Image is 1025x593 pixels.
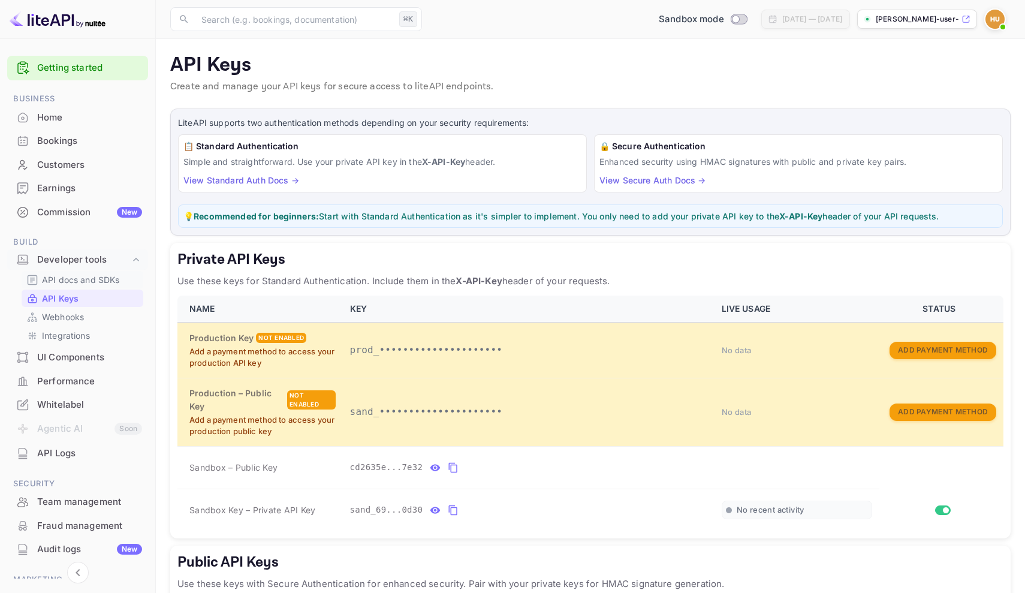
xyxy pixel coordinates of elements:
[42,273,120,286] p: API docs and SDKs
[722,407,752,417] span: No data
[22,308,143,326] div: Webhooks
[350,343,707,357] p: prod_•••••••••••••••••••••
[177,296,1003,531] table: private api keys table
[7,346,148,368] a: UI Components
[890,342,996,359] button: Add Payment Method
[343,296,715,323] th: KEY
[117,207,142,218] div: New
[189,346,336,369] p: Add a payment method to access your production API key
[7,538,148,560] a: Audit logsNew
[22,327,143,344] div: Integrations
[42,329,90,342] p: Integrations
[189,461,278,474] span: Sandbox – Public Key
[737,505,804,515] span: No recent activity
[7,56,148,80] div: Getting started
[659,13,724,26] span: Sandbox mode
[194,211,319,221] strong: Recommended for beginners:
[7,442,148,465] div: API Logs
[985,10,1005,29] img: Harvey User
[22,271,143,288] div: API docs and SDKs
[37,351,142,365] div: UI Components
[183,155,581,168] p: Simple and straightforward. Use your private API key in the header.
[7,130,148,153] div: Bookings
[7,201,148,224] div: CommissionNew
[177,553,1003,572] h5: Public API Keys
[42,292,79,305] p: API Keys
[7,490,148,514] div: Team management
[117,544,142,555] div: New
[7,153,148,177] div: Customers
[7,370,148,393] div: Performance
[67,562,89,583] button: Collapse navigation
[715,296,880,323] th: LIVE USAGE
[7,442,148,464] a: API Logs
[722,345,752,355] span: No data
[7,538,148,561] div: Audit logsNew
[183,140,581,153] h6: 📋 Standard Authentication
[189,414,336,438] p: Add a payment method to access your production public key
[42,311,84,323] p: Webhooks
[350,461,423,474] span: cd2635e...7e32
[7,249,148,270] div: Developer tools
[194,7,394,31] input: Search (e.g. bookings, documentation)
[37,543,142,556] div: Audit logs
[890,404,996,421] button: Add Payment Method
[26,329,138,342] a: Integrations
[876,14,959,25] p: [PERSON_NAME]-user-8q06f.nuit...
[37,111,142,125] div: Home
[599,155,997,168] p: Enhanced security using HMAC signatures with public and private key pairs.
[7,177,148,200] div: Earnings
[7,490,148,513] a: Team management
[177,577,1003,591] p: Use these keys with Secure Authentication for enhanced security. Pair with your private keys for ...
[177,250,1003,269] h5: Private API Keys
[422,156,465,167] strong: X-API-Key
[37,158,142,172] div: Customers
[7,477,148,490] span: Security
[782,14,842,25] div: [DATE] — [DATE]
[399,11,417,27] div: ⌘K
[7,106,148,128] a: Home
[7,201,148,223] a: CommissionNew
[599,175,706,185] a: View Secure Auth Docs →
[178,116,1003,130] p: LiteAPI supports two authentication methods depending on your security requirements:
[256,333,306,343] div: Not enabled
[7,573,148,586] span: Marketing
[890,344,996,354] a: Add Payment Method
[170,80,1011,94] p: Create and manage your API keys for secure access to liteAPI endpoints.
[26,292,138,305] a: API Keys
[170,53,1011,77] p: API Keys
[7,236,148,249] span: Build
[189,332,254,345] h6: Production Key
[7,514,148,537] a: Fraud management
[779,211,822,221] strong: X-API-Key
[7,153,148,176] a: Customers
[350,405,707,419] p: sand_•••••••••••••••••••••
[287,390,335,410] div: Not enabled
[189,387,285,413] h6: Production – Public Key
[879,296,1003,323] th: STATUS
[177,274,1003,288] p: Use these keys for Standard Authentication. Include them in the header of your requests.
[26,311,138,323] a: Webhooks
[37,134,142,148] div: Bookings
[10,10,105,29] img: LiteAPI logo
[177,296,343,323] th: NAME
[37,447,142,460] div: API Logs
[7,393,148,417] div: Whitelabel
[26,273,138,286] a: API docs and SDKs
[456,275,502,287] strong: X-API-Key
[890,406,996,416] a: Add Payment Method
[7,346,148,369] div: UI Components
[37,206,142,219] div: Commission
[189,505,315,515] span: Sandbox Key – Private API Key
[183,175,299,185] a: View Standard Auth Docs →
[183,210,997,222] p: 💡 Start with Standard Authentication as it's simpler to implement. You only need to add your priv...
[7,106,148,130] div: Home
[37,519,142,533] div: Fraud management
[37,398,142,412] div: Whitelabel
[7,130,148,152] a: Bookings
[7,514,148,538] div: Fraud management
[350,504,423,516] span: sand_69...0d30
[37,61,142,75] a: Getting started
[654,13,752,26] div: Switch to Production mode
[37,495,142,509] div: Team management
